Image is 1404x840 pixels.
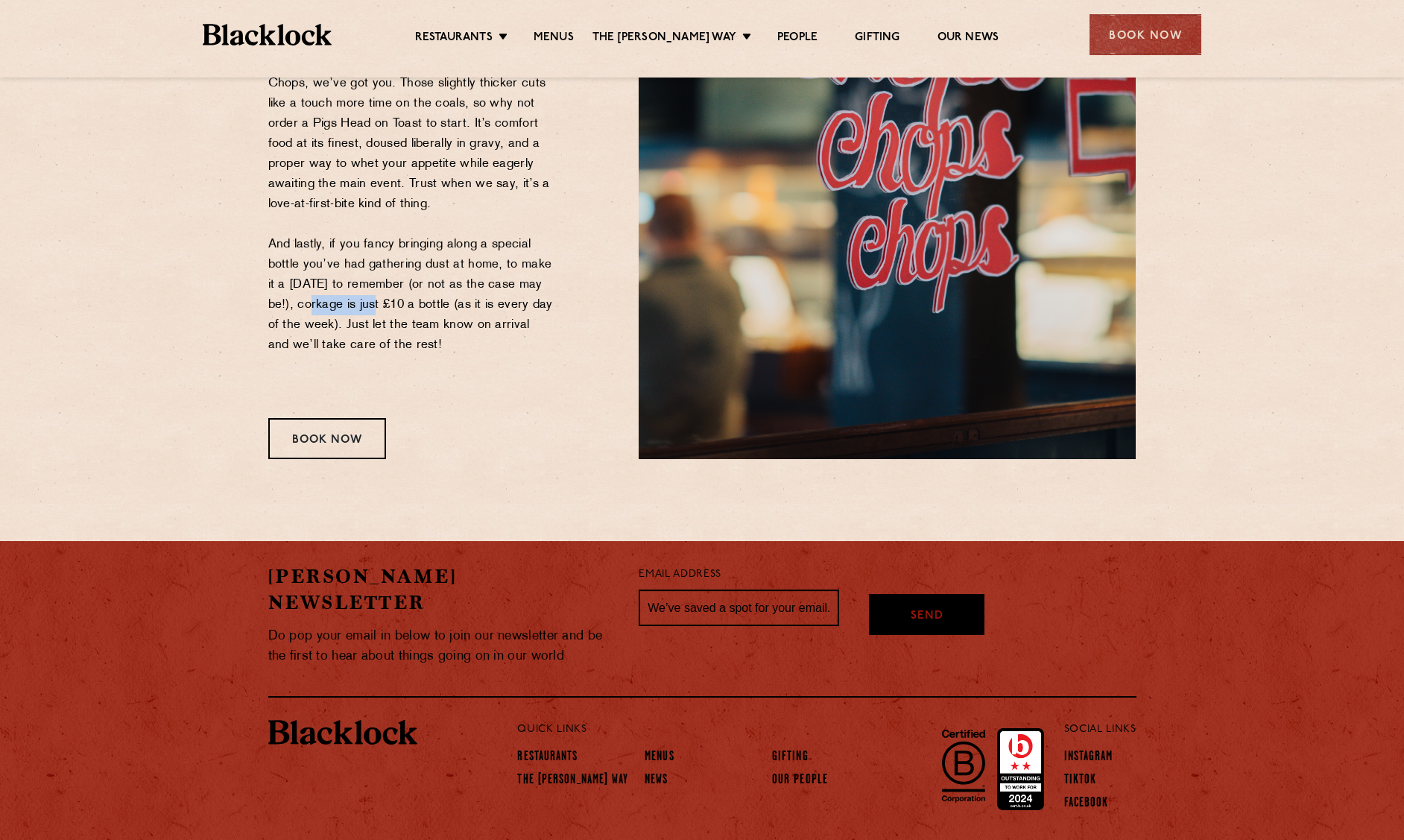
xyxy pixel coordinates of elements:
img: BL_Textured_Logo-footer-cropped.svg [268,720,417,745]
h2: [PERSON_NAME] Newsletter [268,563,617,616]
a: Facebook [1064,796,1109,812]
a: TikTok [1064,773,1097,789]
a: Gifting [772,750,809,766]
a: Gifting [855,31,899,47]
div: Book Now [268,418,386,459]
a: Restaurants [517,750,578,766]
label: Email Address [639,566,721,584]
a: Restaurants [415,31,493,47]
a: Menus [645,750,674,766]
a: The [PERSON_NAME] Way [517,773,628,789]
a: Our News [937,31,999,47]
img: BL_Textured_Logo-footer-cropped.svg [203,24,332,45]
p: Quick Links [517,720,1014,739]
a: The [PERSON_NAME] Way [592,31,736,47]
a: Instagram [1064,750,1113,766]
p: Social Links [1064,720,1136,739]
div: Book Now [1090,14,1201,55]
span: Send [911,608,943,625]
a: People [777,31,818,47]
img: Accred_2023_2star.png [997,728,1044,810]
p: If this is your first time trying one of our Big Chops, we’ve got you. Those slightly thicker cut... [268,54,554,396]
input: We’ve saved a spot for your email... [639,590,839,627]
a: Our People [772,773,828,789]
a: News [645,773,668,789]
a: Menus [534,31,574,47]
img: B-Corp-Logo-Black-RGB.svg [933,721,994,810]
p: Do pop your email in below to join our newsletter and be the first to hear about things going on ... [268,626,617,666]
